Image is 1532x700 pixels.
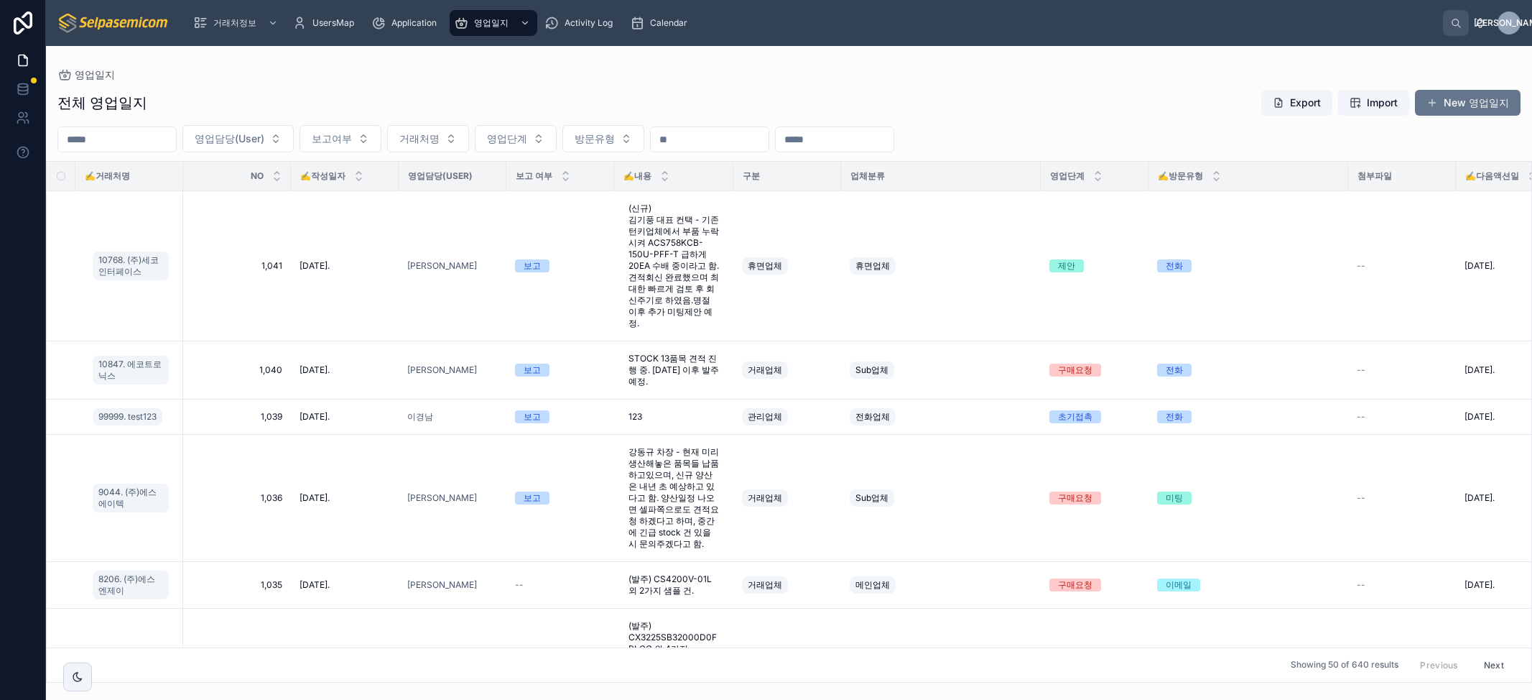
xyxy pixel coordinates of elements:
[855,260,890,272] span: 휴면업체
[748,411,782,423] span: 관리업체
[407,492,498,504] a: [PERSON_NAME]
[474,17,509,29] span: 영업일지
[450,10,537,36] a: 영업일지
[742,574,832,597] a: 거래업체
[1465,170,1519,182] span: ✍️다음액션일
[628,203,719,329] span: (신규) 김기풍 대표 컨택 - 기존 턴키업체에서 부품 누락시켜 ACS758KCB-150U-PFF-T 급하게 20EA 수배 중이라고 함. 견적회신 완료했으며 최대한 빠르게 검토...
[1367,96,1398,110] span: Import
[850,170,885,182] span: 업체분류
[192,579,282,591] a: 1,035
[1357,579,1447,591] a: --
[93,568,175,602] a: 8206. (주)에스엔제이
[855,492,888,504] span: Sub업체
[628,353,719,387] span: STOCK 13품목 견적 진행 중. [DATE] 이후 발주예정.
[288,10,364,36] a: UsersMap
[623,197,725,335] a: (신규) 김기풍 대표 컨택 - 기존 턴키업체에서 부품 누락시켜 ACS758KCB-150U-PFF-T 급하게 20EA 수배 중이라고 함. 견적회신 완료했으며 최대한 빠르게 검토...
[1357,579,1365,591] span: --
[742,359,832,382] a: 거래업체
[748,492,782,504] span: 거래업체
[524,410,541,423] div: 보고
[1261,90,1332,116] button: Export
[1415,90,1521,116] button: New 영업일지
[1157,579,1340,591] a: 이메일
[850,254,1032,277] a: 휴면업체
[407,579,498,591] a: [PERSON_NAME]
[312,17,354,29] span: UsersMap
[407,579,477,591] a: [PERSON_NAME]
[407,364,477,376] span: [PERSON_NAME]
[850,487,1032,510] a: Sub업체
[300,125,381,152] button: Select Button
[300,411,330,423] span: [DATE].
[650,17,687,29] span: Calendar
[1357,411,1447,423] a: --
[399,132,440,146] span: 거래처명
[192,260,282,272] a: 1,041
[628,411,642,423] span: 123
[1166,492,1183,505] div: 미팅
[1464,579,1495,591] span: [DATE].
[1338,90,1409,116] button: Import
[1058,579,1092,591] div: 구매요청
[300,260,390,272] a: [DATE].
[93,249,175,283] a: 10768. (주)세코인터페이스
[312,132,352,146] span: 보고여부
[623,441,725,556] a: 강동규 차장 - 현재 미리 생산해놓은 품목들 납품하고있으며, 신규 양산은 내년 초 예상하고 있다고 함. 양산일정 나오면 셀파쪽으로도 견적요청 하겠다고 하며, 중간에 긴급 st...
[1474,654,1514,676] button: Next
[192,364,282,376] a: 1,040
[850,574,1032,597] a: 메인업체
[182,125,294,152] button: Select Button
[628,446,719,550] span: 강동규 차장 - 현재 미리 생산해놓은 품목들 납품하고있으며, 신규 양산은 내년 초 예상하고 있다고 함. 양산일정 나오면 셀파쪽으로도 견적요청 하겠다고 하며, 중간에 긴급 st...
[1058,364,1092,377] div: 구매요청
[1058,492,1092,505] div: 구매요청
[515,579,524,591] span: --
[748,579,782,591] span: 거래업체
[743,170,760,182] span: 구분
[300,364,390,376] a: [DATE].
[407,260,498,272] a: [PERSON_NAME]
[1050,170,1085,182] span: 영업단계
[213,17,256,29] span: 거래처정보
[408,170,473,182] span: 영업담당(User)
[189,10,285,36] a: 거래처정보
[1058,259,1075,272] div: 제안
[1157,492,1340,505] a: 미팅
[1158,170,1203,182] span: ✍️방문유형
[1357,411,1365,423] span: --
[195,132,264,146] span: 영업담당(User)
[1166,259,1183,272] div: 전화
[850,405,1032,428] a: 전화업체
[251,170,264,182] span: NO
[93,405,175,428] a: 99999. test123
[524,364,541,377] div: 보고
[748,364,782,376] span: 거래업체
[57,68,115,82] a: 영업일지
[1357,492,1365,504] span: --
[524,492,541,505] div: 보고
[93,481,175,515] a: 9044. (주)에스에이텍
[855,579,890,591] span: 메인업체
[407,364,498,376] a: [PERSON_NAME]
[475,125,557,152] button: Select Button
[623,568,725,602] a: (발주) CS4200V-01L 외 2가지 샘플 건.
[515,259,605,272] a: 보고
[391,17,437,29] span: Application
[93,353,175,387] a: 10847. 에코트로닉스
[85,170,130,182] span: ✍️거래처명
[562,125,644,152] button: Select Button
[628,574,719,597] span: (발주) CS4200V-01L 외 2가지 샘플 건.
[850,359,1032,382] a: Sub업체
[1049,364,1140,377] a: 구매요청
[1049,410,1140,423] a: 초기접촉
[1049,579,1140,591] a: 구매요청
[1166,364,1183,377] div: 전화
[623,170,651,182] span: ✍️내용
[407,260,477,272] a: [PERSON_NAME]
[57,11,170,34] img: App logo
[1157,364,1340,377] a: 전화
[540,10,623,36] a: Activity Log
[742,405,832,428] a: 관리업체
